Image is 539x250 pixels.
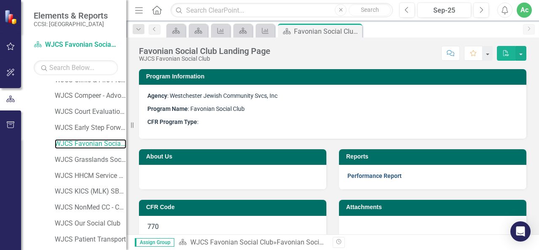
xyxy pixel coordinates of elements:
[361,6,379,13] span: Search
[147,92,278,99] span: : Westchester Jewish Community Svcs, Inc
[147,92,167,99] strong: Agency
[179,238,326,247] div: »
[55,171,126,181] a: WJCS HHCM Service Dollars - Children
[55,107,126,117] a: WJCS Court Evaluation Services
[346,204,522,210] h3: Attachments
[346,153,522,160] h3: Reports
[146,204,322,210] h3: CFR Code
[135,238,174,247] span: Assign Group
[510,221,531,242] div: Open Intercom Messenger
[34,21,108,27] small: CCSI: [GEOGRAPHIC_DATA]
[420,5,468,16] div: Sep-25
[55,219,126,228] a: WJCS Our Social Club
[55,91,126,101] a: WJCS Compeer - Advocacy/Support Services
[139,56,270,62] div: WJCS Favonian Social Club
[34,40,118,50] a: WJCS Favonian Social Club
[55,203,126,212] a: WJCS NonMed CC - C&Y
[147,223,159,231] span: 770
[347,172,402,179] a: Performance Report
[55,187,126,196] a: WJCS KICS (MLK) SBMH
[146,153,322,160] h3: About Us
[147,105,245,112] span: : Favonian Social Club
[55,123,126,133] a: WJCS Early Step Forward
[55,235,126,245] a: WJCS Patient Transport
[171,3,393,18] input: Search ClearPoint...
[146,73,522,80] h3: Program Information
[55,139,126,149] a: WJCS Favonian Social Club
[139,46,270,56] div: Favonian Social Club Landing Page
[147,118,197,125] strong: CFR Program Type
[147,105,188,112] strong: Program Name
[517,3,532,18] button: Ac
[34,60,118,75] input: Search Below...
[294,26,360,37] div: Favonian Social Club Landing Page
[55,155,126,165] a: WJCS Grasslands Social Club
[277,238,383,246] div: Favonian Social Club Landing Page
[349,4,391,16] button: Search
[34,11,108,21] span: Elements & Reports
[417,3,471,18] button: Sep-25
[4,9,19,24] img: ClearPoint Strategy
[147,118,198,125] span: :
[190,238,273,246] a: WJCS Favonian Social Club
